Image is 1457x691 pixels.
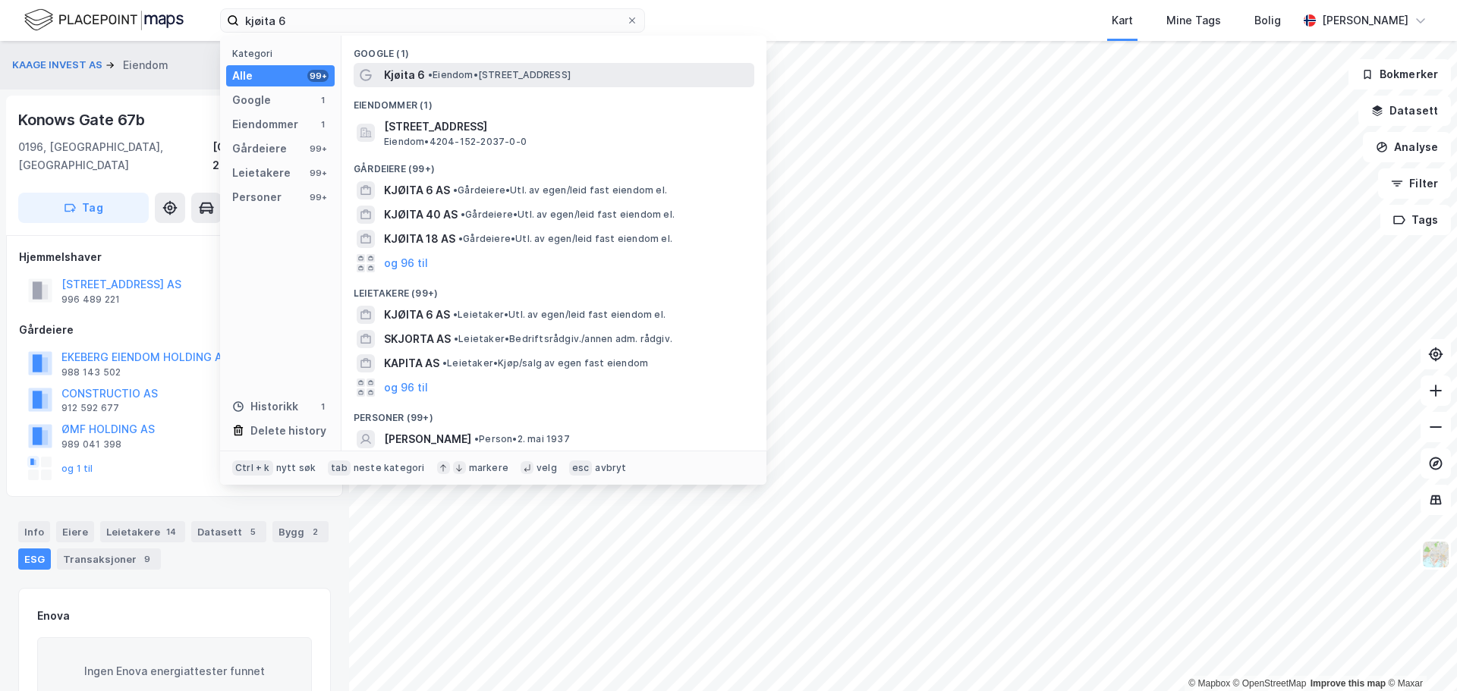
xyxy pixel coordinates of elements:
[1378,168,1451,199] button: Filter
[232,460,273,476] div: Ctrl + k
[384,430,471,448] span: [PERSON_NAME]
[474,433,479,444] span: •
[232,48,335,59] div: Kategori
[384,181,450,199] span: KJØITA 6 AS
[61,366,121,378] div: 988 143 502
[469,462,508,474] div: markere
[1166,11,1221,30] div: Mine Tags
[232,164,291,182] div: Leietakere
[595,462,626,474] div: avbryt
[384,254,428,272] button: og 96 til
[316,400,329,413] div: 1
[24,7,184,33] img: logo.f888ab2527a4732fd821a326f86c7f29.svg
[1311,678,1386,689] a: Improve this map
[442,357,447,369] span: •
[61,438,121,451] div: 989 041 398
[341,87,766,115] div: Eiendommer (1)
[19,248,330,266] div: Hjemmelshaver
[453,309,458,320] span: •
[1112,11,1133,30] div: Kart
[232,188,282,206] div: Personer
[453,309,666,321] span: Leietaker • Utl. av egen/leid fast eiendom el.
[19,321,330,339] div: Gårdeiere
[12,58,105,73] button: KAAGE INVEST AS
[1233,678,1307,689] a: OpenStreetMap
[232,115,298,133] div: Eiendommer
[341,151,766,178] div: Gårdeiere (99+)
[272,521,329,542] div: Bygg
[428,69,433,80] span: •
[458,233,672,245] span: Gårdeiere • Utl. av egen/leid fast eiendom el.
[307,191,329,203] div: 99+
[454,333,672,345] span: Leietaker • Bedriftsrådgiv./annen adm. rådgiv.
[384,230,455,248] span: KJØITA 18 AS
[569,460,593,476] div: esc
[384,136,527,148] span: Eiendom • 4204-152-2037-0-0
[341,400,766,427] div: Personer (99+)
[307,70,329,82] div: 99+
[384,118,748,136] span: [STREET_ADDRESS]
[384,378,428,397] button: og 96 til
[341,275,766,303] div: Leietakere (99+)
[18,108,148,132] div: Konows Gate 67b
[232,140,287,158] div: Gårdeiere
[18,193,149,223] button: Tag
[18,548,51,570] div: ESG
[61,294,120,306] div: 996 489 221
[442,357,648,369] span: Leietaker • Kjøp/salg av egen fast eiendom
[474,433,570,445] span: Person • 2. mai 1937
[232,91,271,109] div: Google
[239,9,626,32] input: Søk på adresse, matrikkel, gårdeiere, leietakere eller personer
[18,521,50,542] div: Info
[163,524,179,539] div: 14
[307,524,323,539] div: 2
[140,551,155,567] div: 9
[1188,678,1230,689] a: Mapbox
[453,184,458,196] span: •
[191,521,266,542] div: Datasett
[1380,205,1451,235] button: Tags
[1348,59,1451,90] button: Bokmerker
[18,138,212,174] div: 0196, [GEOGRAPHIC_DATA], [GEOGRAPHIC_DATA]
[56,521,94,542] div: Eiere
[1381,618,1457,691] div: Kontrollprogram for chat
[100,521,185,542] div: Leietakere
[1358,96,1451,126] button: Datasett
[328,460,351,476] div: tab
[1381,618,1457,691] iframe: Chat Widget
[1363,132,1451,162] button: Analyse
[37,607,70,625] div: Enova
[537,462,557,474] div: velg
[212,138,331,174] div: [GEOGRAPHIC_DATA], 236/53
[316,118,329,130] div: 1
[461,209,465,220] span: •
[384,66,425,84] span: Kjøita 6
[384,354,439,372] span: KAPITA AS
[245,524,260,539] div: 5
[307,143,329,155] div: 99+
[57,548,161,570] div: Transaksjoner
[458,233,463,244] span: •
[461,209,675,221] span: Gårdeiere • Utl. av egen/leid fast eiendom el.
[250,422,326,440] div: Delete history
[1254,11,1281,30] div: Bolig
[232,67,253,85] div: Alle
[454,333,458,344] span: •
[232,397,298,416] div: Historikk
[354,462,425,474] div: neste kategori
[1421,540,1450,569] img: Z
[316,94,329,106] div: 1
[384,206,458,224] span: KJØITA 40 AS
[384,330,451,348] span: SKJORTA AS
[384,306,450,324] span: KJØITA 6 AS
[307,167,329,179] div: 99+
[123,56,168,74] div: Eiendom
[341,36,766,63] div: Google (1)
[61,402,119,414] div: 912 592 677
[453,184,667,196] span: Gårdeiere • Utl. av egen/leid fast eiendom el.
[1322,11,1408,30] div: [PERSON_NAME]
[276,462,316,474] div: nytt søk
[428,69,571,81] span: Eiendom • [STREET_ADDRESS]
